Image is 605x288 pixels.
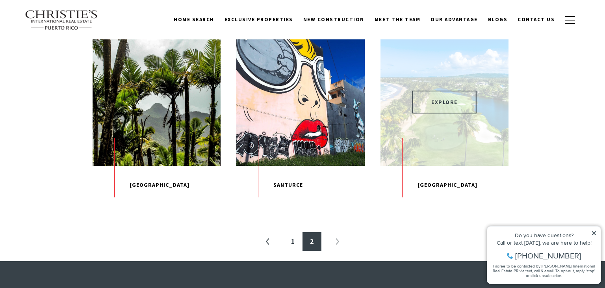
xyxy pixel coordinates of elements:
span: New Construction [303,16,364,23]
span: Blogs [488,16,508,23]
a: « [258,232,277,251]
img: Christie's International Real Estate text transparent background [25,10,98,30]
a: 2 [302,232,321,251]
p: [GEOGRAPHIC_DATA] [380,166,508,204]
div: Do you have questions? [8,18,114,23]
a: EXPLORE [GEOGRAPHIC_DATA] [93,38,221,204]
span: I agree to be contacted by [PERSON_NAME] International Real Estate PR via text, call & email. To ... [10,48,112,63]
span: Contact Us [518,16,555,23]
p: Santurce [236,166,364,204]
a: Meet the Team [369,12,426,27]
a: Our Advantage [425,12,483,27]
a: Exclusive Properties [219,12,298,27]
span: [PHONE_NUMBER] [32,37,98,45]
span: EXPLORE [412,91,477,113]
a: Blogs [483,12,513,27]
a: New Construction [298,12,369,27]
span: Our Advantage [431,16,478,23]
a: Contact Us [512,12,560,27]
p: [GEOGRAPHIC_DATA] [93,166,221,204]
a: 1 [284,232,302,251]
div: Call or text [DATE], we are here to help! [8,25,114,31]
button: button [560,9,580,32]
a: EXPLORE EXPLORE [GEOGRAPHIC_DATA] [380,38,508,204]
a: Home Search [169,12,219,27]
span: Exclusive Properties [225,16,293,23]
li: Previous page [258,232,277,251]
a: EXPLORE Santurce [236,38,364,204]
